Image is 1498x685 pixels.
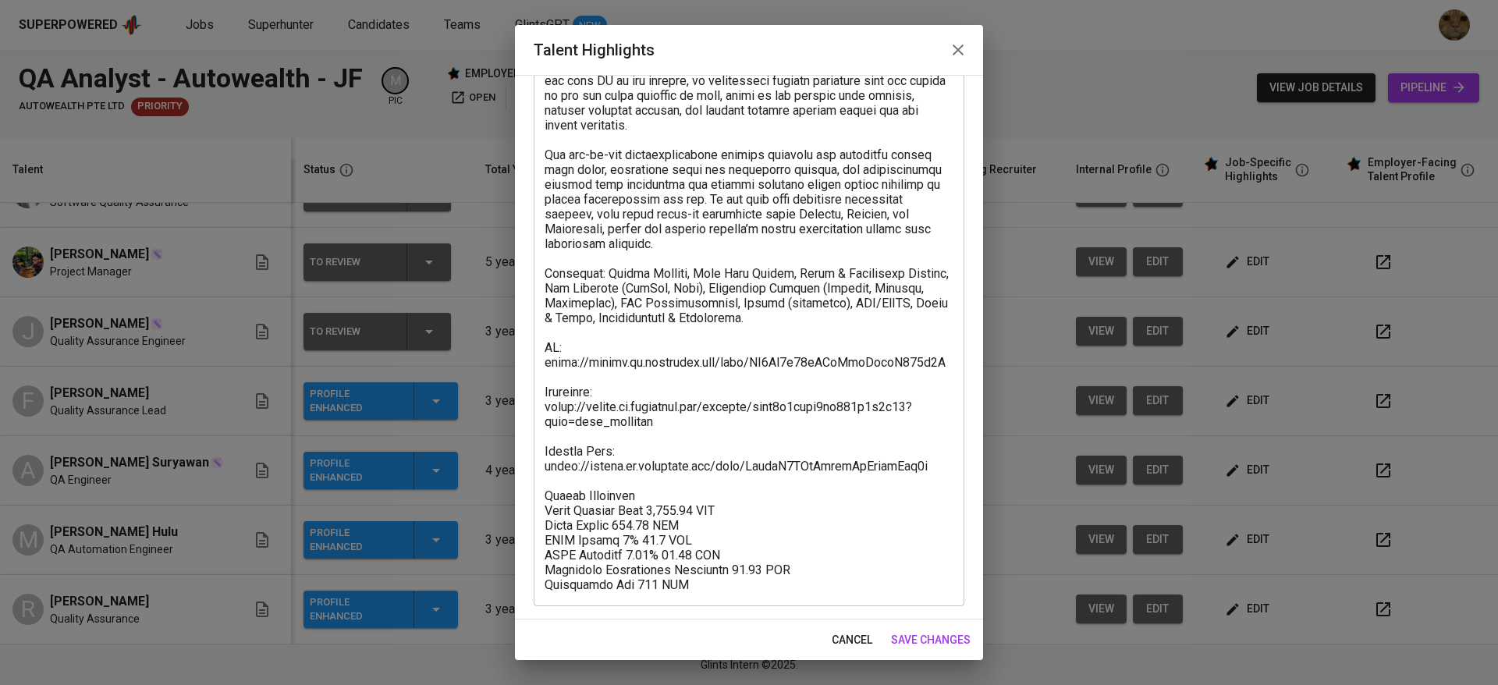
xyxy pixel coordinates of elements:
[825,626,879,655] button: cancel
[832,630,872,650] span: cancel
[885,626,977,655] button: save changes
[545,44,953,592] textarea: Lorem ip d Sitamet Consectet adipiscingel sedd 5 eiusm te incididunt, utlaboree dolorem al e AD M...
[534,37,964,62] h2: Talent Highlights
[891,630,971,650] span: save changes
